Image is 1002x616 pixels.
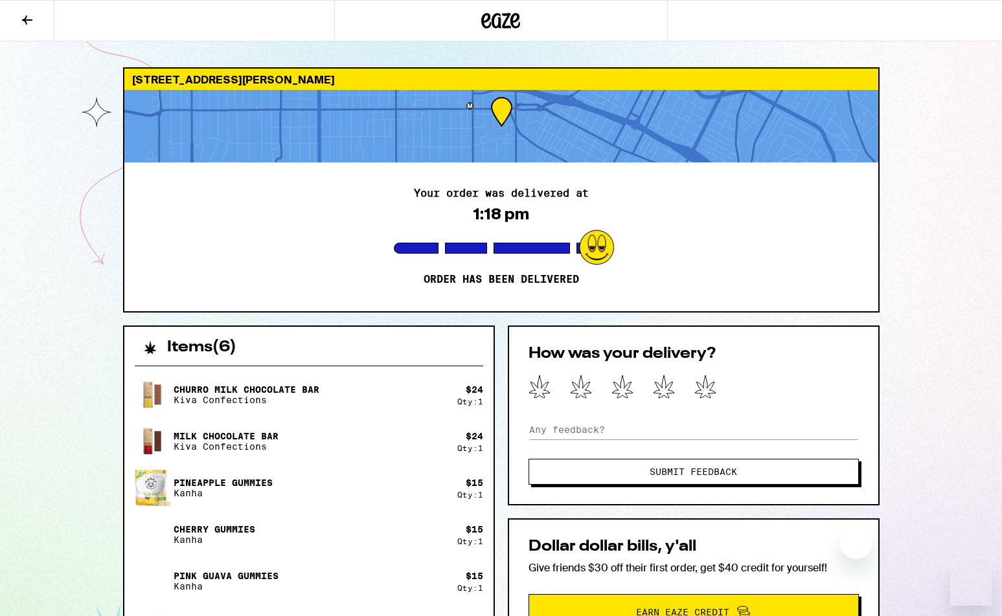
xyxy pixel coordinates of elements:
h2: Your order was delivered at [414,188,589,199]
div: Qty: 1 [457,490,483,499]
p: Churro Milk Chocolate Bar [174,384,319,395]
img: Cherry Gummies [135,516,171,553]
p: Give friends $30 off their first order, get $40 credit for yourself! [529,561,859,575]
img: Milk Chocolate Bar [135,423,171,459]
div: 1:18 pm [473,205,529,223]
h2: Dollar dollar bills, y'all [529,539,859,555]
div: $ 15 [466,524,483,534]
p: Kanha [174,488,273,498]
div: Qty: 1 [457,444,483,452]
p: Milk Chocolate Bar [174,431,279,441]
div: Qty: 1 [457,584,483,592]
img: Pineapple Gummies [135,468,171,507]
p: Kanha [174,534,255,545]
p: Pineapple Gummies [174,478,273,488]
div: $ 24 [466,431,483,441]
img: Pink Guava Gummies [135,563,171,599]
p: Order has been delivered [424,273,579,286]
div: [STREET_ADDRESS][PERSON_NAME] [124,69,878,90]
iframe: Button to launch messaging window [950,564,992,606]
div: Qty: 1 [457,537,483,545]
iframe: Close message [840,527,872,559]
p: Cherry Gummies [174,524,255,534]
img: Churro Milk Chocolate Bar [135,377,171,413]
h2: How was your delivery? [529,346,859,362]
span: Submit Feedback [650,467,737,476]
p: Kiva Confections [174,441,279,452]
div: $ 15 [466,478,483,488]
p: Kiva Confections [174,395,319,405]
input: Any feedback? [529,420,859,439]
div: $ 15 [466,571,483,581]
p: Pink Guava Gummies [174,571,279,581]
p: Kanha [174,581,279,591]
div: Qty: 1 [457,397,483,406]
div: $ 24 [466,384,483,395]
h2: Items ( 6 ) [167,340,236,355]
button: Submit Feedback [529,459,859,485]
